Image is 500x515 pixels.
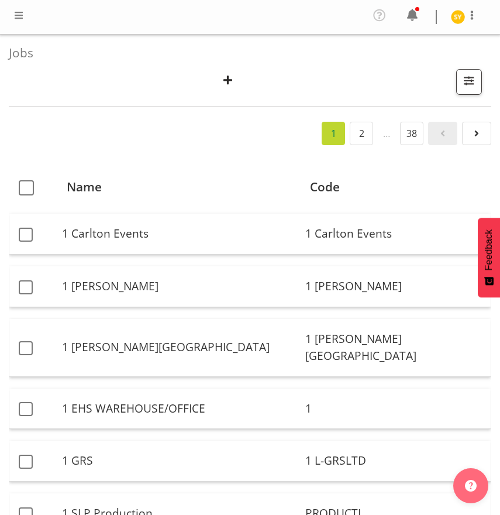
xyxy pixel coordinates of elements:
td: 1 [301,389,491,430]
a: 38 [400,122,423,145]
button: Filter Jobs [456,69,482,95]
td: 1 [PERSON_NAME][GEOGRAPHIC_DATA] [57,319,301,377]
td: 1 [PERSON_NAME] [57,266,301,307]
span: Feedback [484,229,494,270]
button: Feedback - Show survey [478,218,500,297]
td: 1 [PERSON_NAME] [301,266,491,307]
td: 1 Carlton Events [57,214,301,255]
span: Name [67,178,102,196]
img: seon-young-belding8911.jpg [451,10,465,24]
td: 1 [PERSON_NAME][GEOGRAPHIC_DATA] [301,319,491,377]
img: help-xxl-2.png [465,480,477,492]
td: 1 EHS WAREHOUSE/OFFICE [57,389,301,430]
span: Code [310,178,340,196]
td: 1 L-GRSLTD [301,441,491,482]
button: Create New Job [216,69,240,95]
h4: Jobs [9,46,482,60]
a: 2 [350,122,373,145]
td: 1 Carlton Events [301,214,491,255]
td: 1 GRS [57,441,301,482]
